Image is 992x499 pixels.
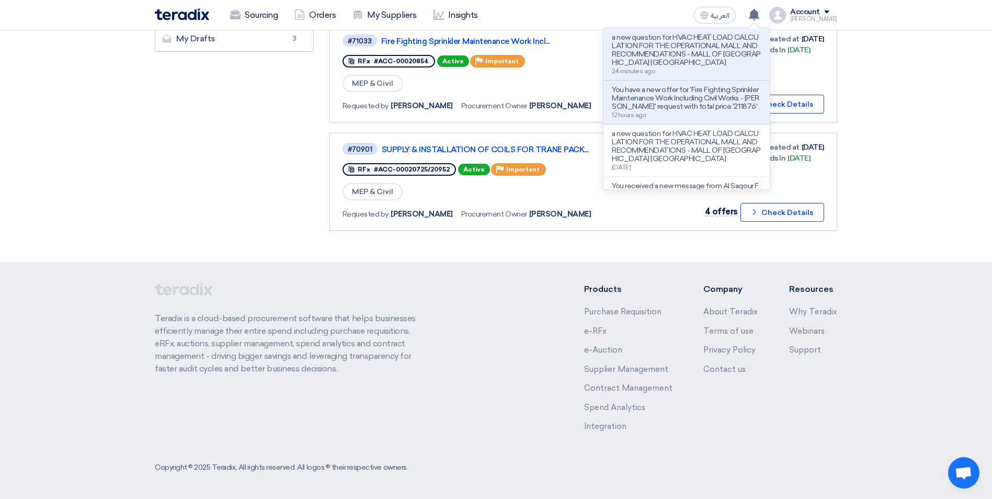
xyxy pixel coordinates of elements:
[761,33,800,44] span: Created at
[789,345,821,355] a: Support
[461,100,527,111] span: Procurement Owner
[612,67,655,75] span: 24 minutes ago
[584,365,668,374] a: Supplier Management
[612,111,646,119] span: 12 hours ago
[458,164,490,175] span: Active
[155,8,209,20] img: Teradix logo
[374,58,429,65] span: #ACC-00020854
[155,462,408,473] div: Copyright © 2025 Teradix, All rights reserved. All logos © their respective owners.
[703,365,746,374] a: Contact us
[612,164,631,171] span: [DATE]
[612,182,761,224] p: You received a new message from Al Saqour Factory for Condenser Industries Co regarding your SUPP...
[711,12,729,19] span: العربية
[761,153,786,164] span: Ends In
[584,307,662,316] a: Purchase Requisition
[286,4,344,27] a: Orders
[703,283,758,296] li: Company
[584,383,672,393] a: Contract Management
[584,283,672,296] li: Products
[584,345,622,355] a: e-Auction
[374,166,450,173] span: #ACC-00020725/20952
[747,153,811,164] div: [DATE]
[612,86,761,111] p: You have a new offer for 'Fire Fighting Sprinkler Maintenance Work Including Civil Works - [PERSO...
[529,209,591,220] span: [PERSON_NAME]
[155,312,428,375] p: Teradix is a cloud-based procurement software that helps businesses efficiently manage their enti...
[740,95,824,114] button: Check Details
[747,33,824,44] div: [DATE]
[789,326,825,336] a: Webinars
[348,146,372,153] div: #70901
[612,33,761,67] p: a new question for HVAC HEAT LOAD CALCULATION FOR THE OPERATIONAL MALL AND RECOMMENDATIONS - MALL...
[703,307,758,316] a: About Teradix
[761,44,786,55] span: Ends In
[790,8,820,17] div: Account
[529,100,591,111] span: [PERSON_NAME]
[612,130,761,163] p: a new question for HVAC HEAT LOAD CALCULATION FOR THE OPERATIONAL MALL AND RECOMMENDATIONS - MALL...
[343,209,389,220] span: Requested by
[288,33,301,44] span: 3
[703,345,756,355] a: Privacy Policy
[506,166,540,173] span: Important
[789,283,837,296] li: Resources
[344,4,425,27] a: My Suppliers
[391,209,453,220] span: [PERSON_NAME]
[437,55,469,67] span: Active
[461,209,527,220] span: Procurement Owner
[584,422,626,431] a: Integration
[703,326,754,336] a: Terms of use
[343,100,389,111] span: Requested by
[155,26,314,52] a: My Drafts3
[694,7,736,24] button: العربية
[584,403,645,412] a: Spend Analytics
[789,307,837,316] a: Why Teradix
[343,75,403,92] span: MEP & Civil
[485,58,519,65] span: Important
[381,37,643,46] a: Fire Fighting Sprinkler Maintenance Work Incl...
[790,16,837,22] div: [PERSON_NAME]
[358,58,370,65] span: RFx
[222,4,286,27] a: Sourcing
[584,326,607,336] a: e-RFx
[391,100,453,111] span: [PERSON_NAME]
[358,166,370,173] span: RFx
[948,457,979,489] a: Open chat
[425,4,486,27] a: Insights
[747,44,811,55] div: [DATE]
[343,183,403,200] span: MEP & Civil
[382,145,643,154] a: SUPPLY & INSTALLATION OF COILS FOR TRANE PACK...
[705,207,738,217] span: 4 offers
[769,7,786,24] img: profile_test.png
[747,142,824,153] div: [DATE]
[740,203,824,222] button: Check Details
[761,142,800,153] span: Created at
[348,38,372,44] div: #71033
